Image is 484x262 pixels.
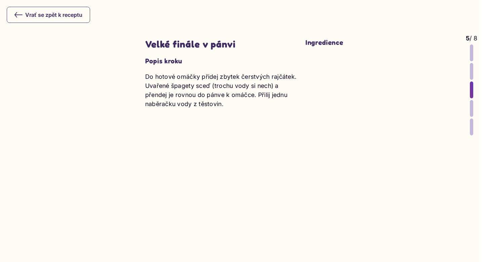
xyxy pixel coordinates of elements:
[306,38,459,47] h3: Ingredience
[145,38,299,50] h2: Velké finále v pánvi
[466,35,470,42] span: 5
[14,11,82,19] div: Vrať se zpět k receptu
[7,7,90,23] button: Vrať se zpět k receptu
[145,57,299,65] h3: Popis kroku
[145,72,299,108] p: Do hotové omáčky přidej zbytek čerstvých rajčátek. Uvařené špagety sceď (trochu vody si nech) a p...
[466,34,477,43] p: / 8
